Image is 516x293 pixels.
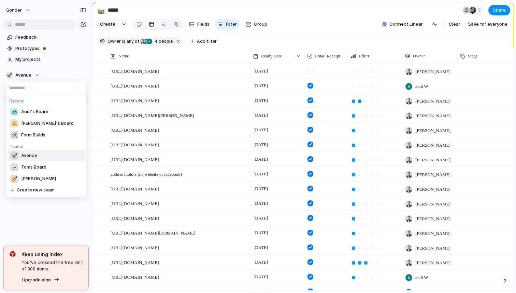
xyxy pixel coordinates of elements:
span: [PERSON_NAME]'s Board [21,120,74,127]
h5: Recent [8,95,87,104]
div: 👑 [10,119,18,128]
div: 🚀 [10,151,18,160]
span: Form Builds [21,132,45,138]
div: 🛠️ [10,131,18,139]
div: 💅 [10,175,18,183]
div: 🥶 [10,108,18,116]
span: Create new team [17,187,55,194]
span: Audi's Board [21,108,48,115]
span: Avenue [21,152,37,159]
span: [PERSON_NAME] [21,175,56,182]
div: ☠️ [10,163,18,171]
span: Toms Board [21,164,46,171]
h5: Teams [8,141,87,150]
